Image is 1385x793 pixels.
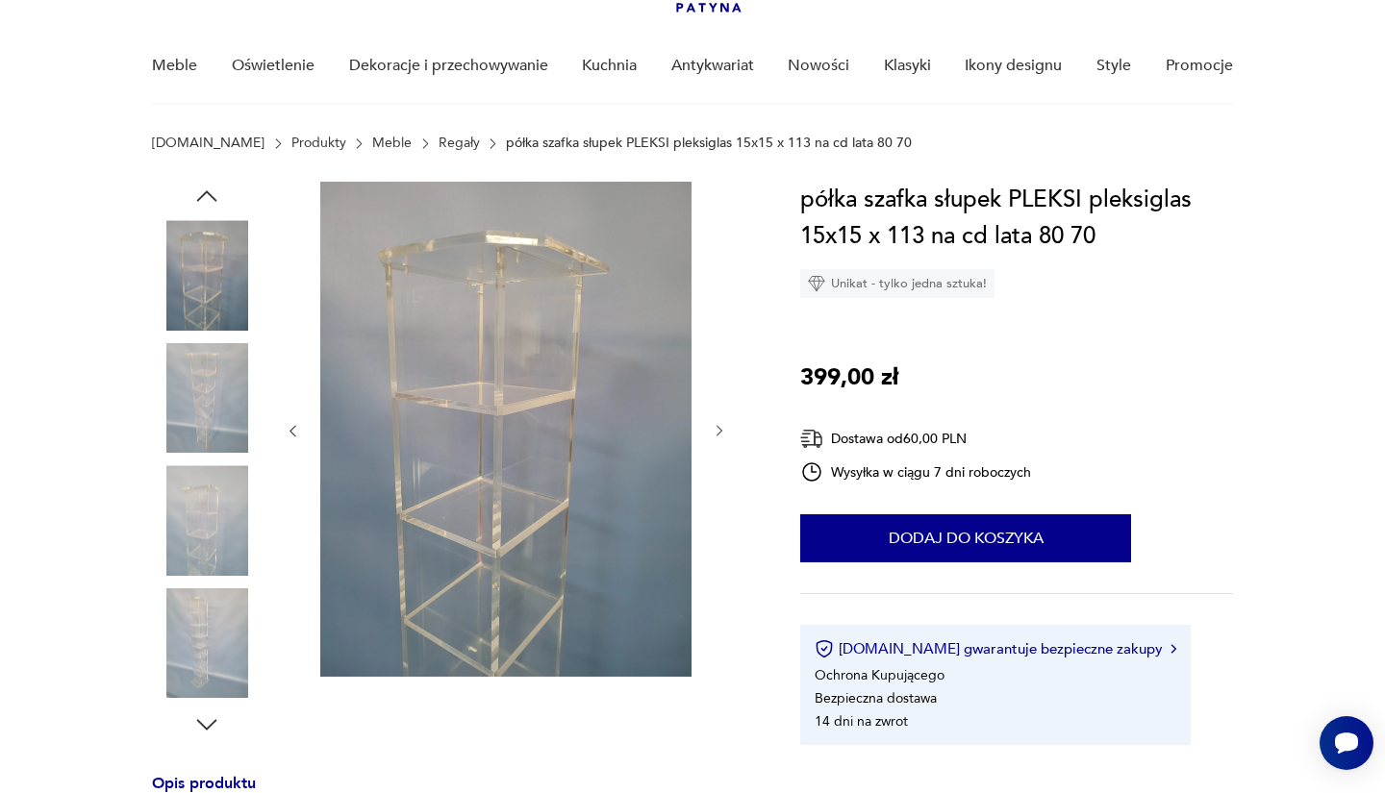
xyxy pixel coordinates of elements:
button: [DOMAIN_NAME] gwarantuje bezpieczne zakupy [815,639,1175,658]
a: Meble [152,29,197,103]
li: Ochrona Kupującego [815,666,944,684]
a: Dekoracje i przechowywanie [349,29,548,103]
img: Ikona strzałki w prawo [1171,644,1176,654]
iframe: Smartsupp widget button [1320,716,1373,770]
h1: półka szafka słupek PLEKSI pleksiglas 15x15 x 113 na cd lata 80 70 [800,182,1232,255]
div: Wysyłka w ciągu 7 dni roboczych [800,460,1031,483]
img: Zdjęcie produktu półka szafka słupek PLEKSI pleksiglas 15x15 x 113 na cd lata 80 70 [320,182,692,677]
p: 399,00 zł [800,359,898,396]
div: Dostawa od 60,00 PLN [800,427,1031,451]
a: Oświetlenie [232,29,315,103]
img: Zdjęcie produktu półka szafka słupek PLEKSI pleksiglas 15x15 x 113 na cd lata 80 70 [152,588,262,698]
li: 14 dni na zwrot [815,712,908,731]
a: Produkty [291,136,346,151]
a: Kuchnia [582,29,637,103]
a: Nowości [788,29,849,103]
img: Ikona certyfikatu [815,639,834,658]
a: Promocje [1166,29,1233,103]
a: Antykwariat [671,29,754,103]
img: Ikona diamentu [808,275,825,292]
a: Ikony designu [965,29,1062,103]
p: półka szafka słupek PLEKSI pleksiglas 15x15 x 113 na cd lata 80 70 [506,136,912,151]
a: Regały [439,136,480,151]
img: Zdjęcie produktu półka szafka słupek PLEKSI pleksiglas 15x15 x 113 na cd lata 80 70 [152,465,262,575]
a: Klasyki [884,29,931,103]
li: Bezpieczna dostawa [815,689,937,707]
button: Dodaj do koszyka [800,514,1131,562]
a: Style [1096,29,1131,103]
a: [DOMAIN_NAME] [152,136,264,151]
div: Unikat - tylko jedna sztuka! [800,269,995,298]
a: Meble [372,136,412,151]
img: Zdjęcie produktu półka szafka słupek PLEKSI pleksiglas 15x15 x 113 na cd lata 80 70 [152,220,262,330]
img: Ikona dostawy [800,427,823,451]
img: Zdjęcie produktu półka szafka słupek PLEKSI pleksiglas 15x15 x 113 na cd lata 80 70 [152,343,262,453]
